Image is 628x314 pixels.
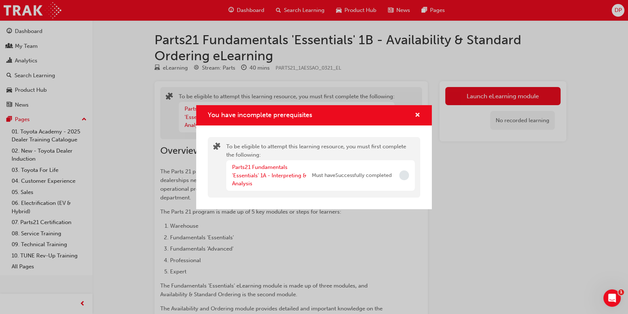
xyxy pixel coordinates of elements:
[213,143,220,152] span: puzzle-icon
[312,172,392,180] span: Must have Successfully completed
[196,105,432,209] div: You have incomplete prerequisites
[226,142,415,192] div: To be eligible to attempt this learning resource, you must first complete the following:
[232,164,306,187] a: Parts21 Fundamentals 'Essentials' 1A - Interpreting & Analysis
[208,111,312,119] span: You have incomplete prerequisites
[399,170,409,180] span: Incomplete
[603,289,621,307] iframe: Intercom live chat
[415,112,420,119] span: cross-icon
[415,111,420,120] button: cross-icon
[618,289,624,295] span: 1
